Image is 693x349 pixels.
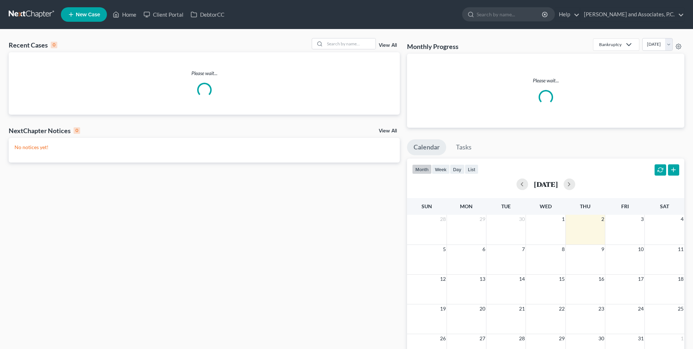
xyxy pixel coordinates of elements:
p: Please wait... [9,70,400,77]
span: 18 [677,275,684,283]
a: DebtorCC [187,8,228,21]
span: 6 [482,245,486,254]
a: [PERSON_NAME] and Associates, P.C. [580,8,684,21]
span: 24 [637,304,644,313]
p: Please wait... [413,77,679,84]
span: 23 [598,304,605,313]
a: Calendar [407,139,446,155]
span: 30 [518,215,526,223]
div: Bankruptcy [599,41,622,48]
span: Fri [621,203,629,209]
span: 5 [442,245,447,254]
span: 13 [479,275,486,283]
span: Sun [422,203,432,209]
span: Sat [660,203,669,209]
span: 26 [439,334,447,343]
span: 19 [439,304,447,313]
button: month [412,164,432,174]
span: 30 [598,334,605,343]
input: Search by name... [325,38,375,49]
a: View All [379,43,397,48]
span: 29 [479,215,486,223]
span: 31 [637,334,644,343]
span: 1 [680,334,684,343]
div: 0 [74,127,80,134]
button: week [432,164,450,174]
div: Recent Cases [9,41,57,49]
a: Client Portal [140,8,187,21]
span: 29 [558,334,565,343]
span: 20 [479,304,486,313]
span: 27 [479,334,486,343]
span: 1 [561,215,565,223]
span: 12 [439,275,447,283]
span: 9 [601,245,605,254]
span: 22 [558,304,565,313]
input: Search by name... [477,8,543,21]
span: 17 [637,275,644,283]
span: 8 [561,245,565,254]
span: Thu [580,203,590,209]
h2: [DATE] [534,180,558,188]
span: 11 [677,245,684,254]
span: 28 [439,215,447,223]
p: No notices yet! [14,144,394,151]
button: list [465,164,478,174]
span: 3 [640,215,644,223]
span: 16 [598,275,605,283]
a: View All [379,128,397,134]
span: 4 [680,215,684,223]
span: Wed [540,203,552,209]
span: 14 [518,275,526,283]
a: Help [555,8,580,21]
span: 21 [518,304,526,313]
span: 15 [558,275,565,283]
span: 10 [637,245,644,254]
span: New Case [76,12,100,17]
a: Home [109,8,140,21]
span: 2 [601,215,605,223]
span: 7 [521,245,526,254]
button: day [450,164,465,174]
h3: Monthly Progress [407,42,458,51]
div: 0 [51,42,57,48]
span: Tue [501,203,511,209]
span: 25 [677,304,684,313]
span: Mon [460,203,473,209]
div: NextChapter Notices [9,126,80,135]
span: 28 [518,334,526,343]
a: Tasks [449,139,478,155]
